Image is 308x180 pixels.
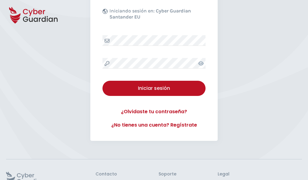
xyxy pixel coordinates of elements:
h3: Legal [218,172,302,177]
h3: Soporte [159,172,176,177]
div: Iniciar sesión [107,85,201,92]
h3: Contacto [95,172,117,177]
a: ¿No tienes una cuenta? Regístrate [102,121,206,129]
a: ¿Olvidaste tu contraseña? [102,108,206,115]
button: Iniciar sesión [102,81,206,96]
